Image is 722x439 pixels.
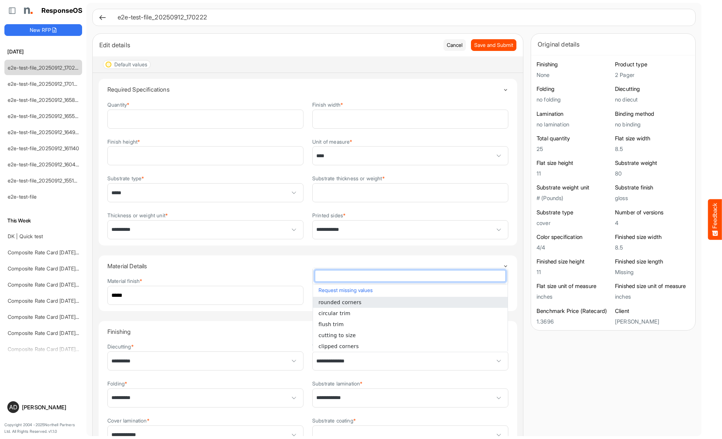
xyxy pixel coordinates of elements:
h5: cover [537,220,611,226]
h5: no binding [615,121,690,128]
h4: Finishing [107,328,503,335]
button: Cancel [443,39,466,51]
h6: Substrate weight [615,159,690,167]
h6: Folding [537,85,611,93]
h6: Number of versions [615,209,690,216]
h6: Finished size length [615,258,690,265]
a: DK | Quick test [8,233,43,239]
a: e2e-test-file_20250912_161140 [8,145,80,151]
a: Composite Rate Card [DATE] mapping test_deleted [8,298,128,304]
label: Finish height [107,139,140,144]
label: Unit of measure [312,139,353,144]
img: Northell [20,3,35,18]
a: e2e-test-file_20250912_170222 [8,64,81,71]
h6: Product type [615,61,690,68]
h6: e2e-test-file_20250912_170222 [118,14,684,21]
h6: Total quantity [537,135,611,142]
h6: Finishing [537,61,611,68]
h5: 8.5 [615,244,690,251]
label: Thickness or weight unit [107,213,168,218]
h6: Flat size width [615,135,690,142]
h5: no diecut [615,96,690,103]
a: Composite Rate Card [DATE] mapping test_deleted [8,265,128,272]
span: cutting to size [318,332,356,338]
span: rounded corners [318,299,361,305]
a: e2e-test-file [8,193,37,200]
h6: Finished size width [615,233,690,241]
a: Composite Rate Card [DATE] mapping test_deleted [8,314,128,320]
h5: inches [537,294,611,300]
label: Diecutting [107,344,134,349]
button: Feedback [708,199,722,240]
h4: Material Details [107,263,503,269]
label: Substrate coating [312,418,356,423]
h6: Color specification [537,233,611,241]
label: Folding [107,381,127,386]
h5: 1.3696 [537,318,611,325]
a: e2e-test-file_20250912_155107 [8,177,80,184]
h6: Benchmark Price (Ratecard) [537,307,611,315]
h6: Substrate finish [615,184,690,191]
h5: no folding [537,96,611,103]
div: Edit details [99,40,438,50]
h5: no lamination [537,121,611,128]
label: Substrate type [107,176,144,181]
ul: popup [313,297,508,352]
div: Original details [538,39,689,49]
h6: This Week [4,217,82,225]
a: Composite Rate Card [DATE] mapping test [8,330,107,336]
h5: 2 Pager [615,72,690,78]
summary: Toggle content [107,79,508,100]
h6: Substrate weight unit [537,184,611,191]
label: Substrate thickness or weight [312,176,385,181]
h5: inches [615,294,690,300]
a: e2e-test-file_20250912_165500 [8,113,82,119]
label: Substrate lamination [312,381,362,386]
h6: Flat size height [537,159,611,167]
h6: Lamination [537,110,611,118]
h5: 4/4 [537,244,611,251]
h6: Diecutting [615,85,690,93]
a: e2e-test-file_20250912_160454 [8,161,82,167]
h5: 11 [537,269,611,275]
h5: 4 [615,220,690,226]
div: Default values [114,62,147,67]
label: Material finish [107,278,143,284]
div: dropdownlist [313,268,508,352]
h5: 25 [537,146,611,152]
a: Composite Rate Card [DATE]_smaller [8,249,95,255]
h5: [PERSON_NAME] [615,318,690,325]
h1: ResponseOS [41,7,83,15]
h5: None [537,72,611,78]
label: Quantity [107,102,129,107]
a: Composite Rate Card [DATE] mapping test_deleted [8,281,128,288]
h5: 80 [615,170,690,177]
h4: Required Specifications [107,86,503,93]
label: Finish width [312,102,343,107]
h5: 11 [537,170,611,177]
div: [PERSON_NAME] [22,405,79,410]
a: e2e-test-file_20250912_164942 [8,129,82,135]
summary: Toggle content [107,255,508,277]
span: Save and Submit [474,41,513,49]
summary: Toggle content [107,321,508,342]
button: Save and Submit Progress [471,39,516,51]
input: dropdownlistfilter [315,270,505,281]
h6: Finished size unit of measure [615,283,690,290]
h6: Client [615,307,690,315]
h5: gloss [615,195,690,201]
h6: [DATE] [4,48,82,56]
h5: # (Pounds) [537,195,611,201]
p: Copyright 2004 - 2025 Northell Partners Ltd. All Rights Reserved. v 1.1.0 [4,422,82,435]
h6: Finished size height [537,258,611,265]
span: flush trim [318,321,344,327]
label: Printed sides [312,213,346,218]
button: New RFP [4,24,82,36]
a: e2e-test-file_20250912_165858 [8,97,81,103]
h5: 8.5 [615,146,690,152]
label: Trimming [312,344,337,349]
h6: Substrate type [537,209,611,216]
label: Cover lamination [107,418,150,423]
span: clipped corners [318,343,359,349]
h5: Missing [615,269,690,275]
